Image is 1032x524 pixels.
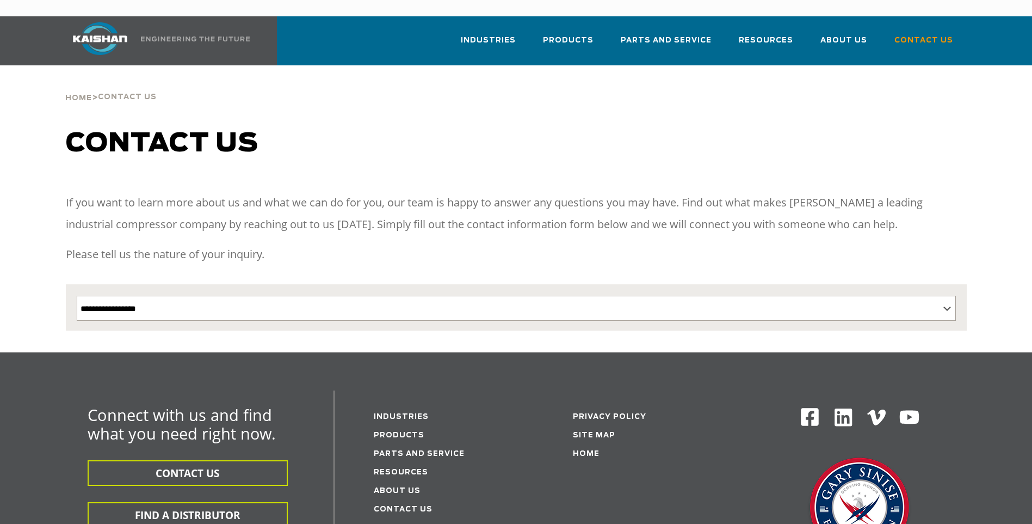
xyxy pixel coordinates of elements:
[894,26,953,63] a: Contact Us
[899,407,920,428] img: Youtube
[543,26,594,63] a: Products
[461,26,516,63] a: Industries
[461,34,516,47] span: Industries
[65,95,92,102] span: Home
[573,450,600,458] a: Home
[374,450,465,458] a: Parts and service
[65,65,157,107] div: >
[88,404,276,444] span: Connect with us and find what you need right now.
[894,34,953,47] span: Contact Us
[820,34,867,47] span: About Us
[867,410,886,425] img: Vimeo
[820,26,867,63] a: About Us
[573,413,646,421] a: Privacy Policy
[59,16,252,65] a: Kaishan USA
[621,34,712,47] span: Parts and Service
[88,460,288,486] button: CONTACT US
[374,413,429,421] a: Industries
[739,34,793,47] span: Resources
[66,192,967,235] p: If you want to learn more about us and what we can do for you, our team is happy to answer any qu...
[739,26,793,63] a: Resources
[141,36,250,41] img: Engineering the future
[543,34,594,47] span: Products
[98,94,157,101] span: Contact Us
[374,506,432,513] a: Contact Us
[66,131,258,157] span: Contact us
[833,407,854,428] img: Linkedin
[374,432,424,439] a: Products
[66,243,967,265] p: Please tell us the nature of your inquiry.
[374,469,428,476] a: Resources
[65,93,92,102] a: Home
[59,22,141,55] img: kaishan logo
[374,488,421,495] a: About Us
[800,407,820,427] img: Facebook
[573,432,615,439] a: Site Map
[621,26,712,63] a: Parts and Service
